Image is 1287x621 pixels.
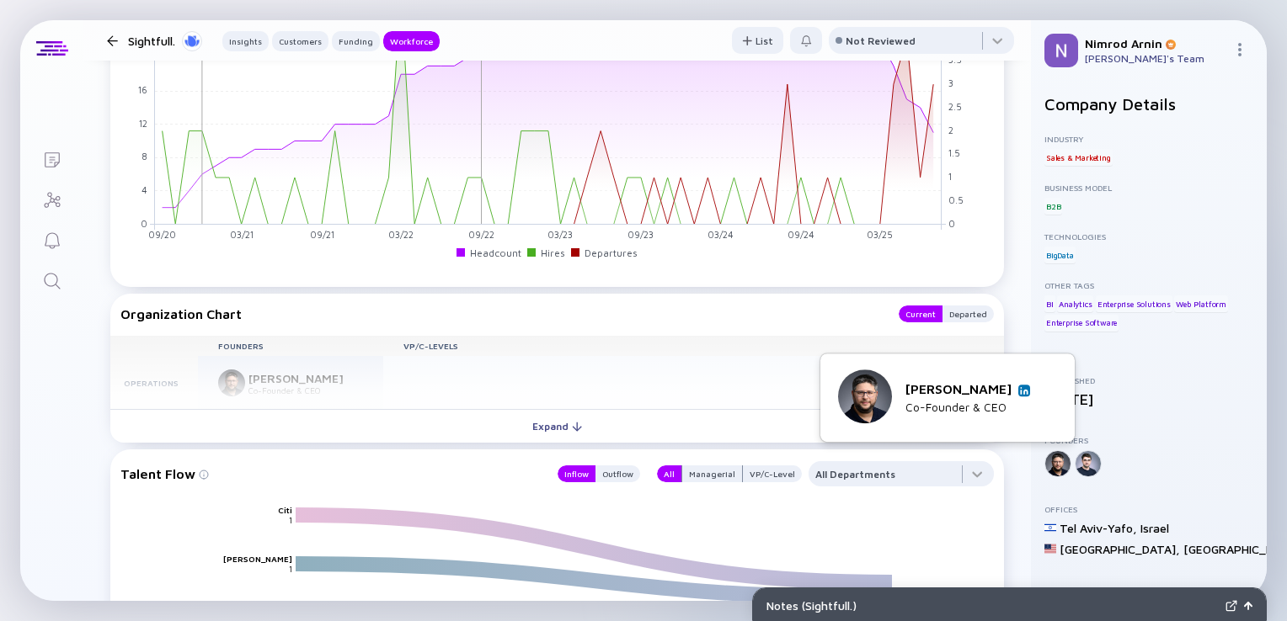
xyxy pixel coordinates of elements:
div: Sales & Marketing [1044,149,1113,166]
div: Co-Founder & CEO [905,400,1030,414]
tspan: 09/23 [627,230,654,241]
tspan: 2.5 [948,101,962,112]
div: Business Model [1044,183,1253,193]
tspan: 8 [142,151,147,162]
button: Customers [272,31,328,51]
div: Analytics [1057,295,1093,312]
text: Citi [278,505,292,515]
h2: Company Details [1044,94,1253,114]
a: Reminders [20,219,83,259]
tspan: 09/20 [148,230,176,241]
tspan: 20 [136,51,147,62]
div: Organization Chart [120,305,882,322]
div: BigData [1044,247,1076,263]
tspan: 03/25 [867,230,893,241]
div: Israel [1140,521,1169,535]
tspan: 0 [948,218,955,229]
button: All [657,465,681,482]
div: Insights [222,33,269,50]
div: [GEOGRAPHIC_DATA] , [1060,542,1180,556]
tspan: 1.5 [948,148,960,159]
div: Notes ( Sightfull. ) [766,598,1219,613]
a: Investor Map [20,178,83,219]
tspan: 09/22 [468,230,494,241]
button: Workforce [383,31,440,51]
div: Nimrod Arnin [1085,36,1226,50]
div: Industry [1044,134,1253,144]
tspan: 0.5 [948,194,964,205]
div: Customers [272,33,328,50]
tspan: 0 [141,218,147,229]
tspan: 03/21 [230,230,254,241]
div: Enterprise Software [1044,315,1119,332]
tspan: 03/24 [708,230,734,241]
div: Founders [1044,435,1253,445]
div: Not Reviewed [846,34,916,47]
div: Managerial [682,465,742,482]
button: Managerial [681,465,743,482]
div: Other Tags [1044,280,1253,290]
div: Talent Flow [120,461,541,486]
tspan: 3 [948,78,953,89]
img: Noam Liran Linkedin Profile [1020,386,1028,395]
div: Workforce [383,33,440,50]
a: Search [20,259,83,300]
div: [PERSON_NAME] [905,381,1030,396]
button: Departed [943,305,994,322]
img: Nimrod Profile Picture [1044,34,1078,67]
tspan: 09/24 [788,230,814,241]
tspan: 03/22 [388,230,414,241]
div: Funding [332,33,380,50]
div: [PERSON_NAME]'s Team [1085,52,1226,65]
button: Current [899,305,943,322]
img: Open Notes [1244,602,1252,610]
text: 1 [289,564,292,574]
div: Expand [522,413,592,439]
div: Established [1044,375,1253,385]
div: Offices [1044,504,1253,514]
div: Enterprise Solutions [1096,295,1172,312]
button: Insights [222,31,269,51]
div: Tel Aviv-Yafo , [1060,521,1137,535]
button: Outflow [595,465,640,482]
img: United States Flag [1044,543,1056,555]
div: Web Platform [1174,295,1228,312]
tspan: 4 [142,184,147,195]
tspan: 2 [948,125,953,135]
div: Sightfull. [128,30,202,51]
div: List [732,28,783,54]
tspan: 3.5 [948,55,962,66]
tspan: 12 [139,118,147,129]
img: Expand Notes [1226,600,1237,612]
tspan: 1 [948,171,952,182]
div: BI [1044,295,1055,312]
text: 1 [289,515,292,525]
button: Funding [332,31,380,51]
tspan: 09/21 [310,230,334,241]
div: B2B [1044,198,1062,215]
img: Menu [1233,43,1247,56]
tspan: 03/23 [547,230,573,241]
img: Israel Flag [1044,522,1056,533]
a: Lists [20,138,83,178]
div: [DATE] [1044,390,1253,408]
div: Technologies [1044,231,1253,241]
button: Expand [110,409,1004,443]
button: List [732,27,783,54]
button: VP/C-Level [743,465,802,482]
text: [PERSON_NAME] [223,554,292,564]
button: Inflow [558,465,595,482]
img: Noam Liran picture [838,369,892,423]
tspan: 16 [138,84,147,95]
